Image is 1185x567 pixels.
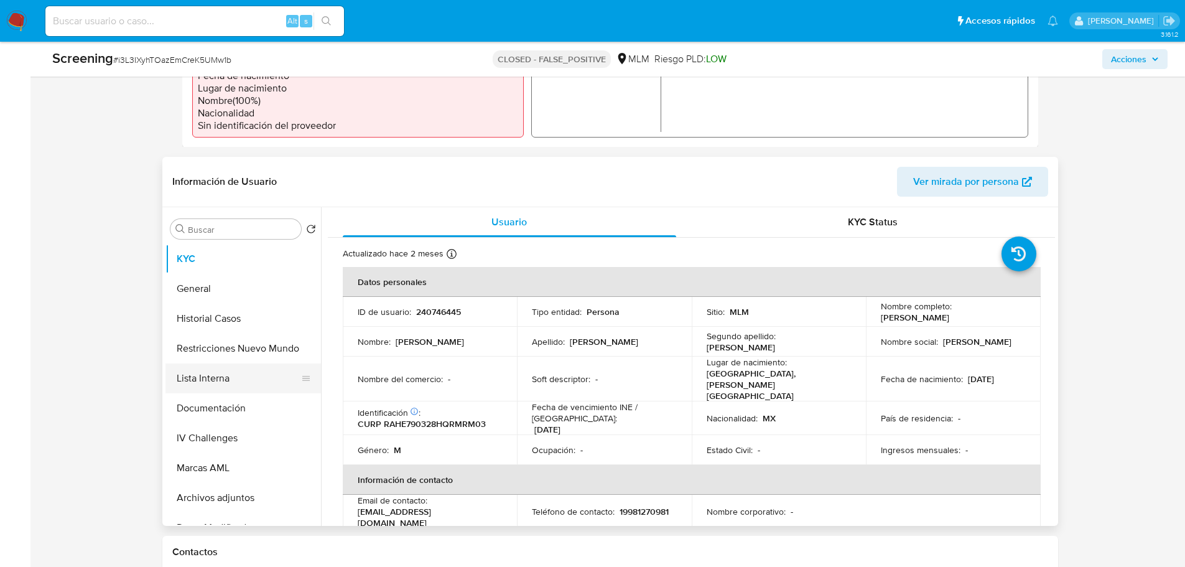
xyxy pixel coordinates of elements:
p: - [958,413,960,424]
p: Sitio : [707,306,725,317]
th: Datos personales [343,267,1041,297]
span: Usuario [491,215,527,229]
p: Estado Civil : [707,444,753,456]
button: Marcas AML [165,453,321,483]
button: Volver al orden por defecto [306,224,316,238]
p: Email de contacto : [358,495,427,506]
button: search-icon [314,12,339,30]
p: - [448,373,450,385]
button: IV Challenges [165,423,321,453]
span: s [304,15,308,27]
p: Fecha de vencimiento INE / [GEOGRAPHIC_DATA] : [532,401,677,424]
p: Actualizado hace 2 meses [343,248,444,260]
p: Segundo apellido : [707,330,776,342]
button: Lista Interna [165,363,311,393]
p: CLOSED - FALSE_POSITIVE [493,50,611,68]
p: Ingresos mensuales : [881,444,960,456]
button: Restricciones Nuevo Mundo [165,334,321,363]
button: Datos Modificados [165,513,321,543]
h1: Contactos [172,546,1048,558]
span: Accesos rápidos [965,14,1035,27]
p: Nombre : [358,336,391,347]
input: Buscar usuario o caso... [45,13,344,29]
button: Documentación [165,393,321,423]
p: Teléfono de contacto : [532,506,615,517]
button: General [165,274,321,304]
button: KYC [165,244,321,274]
span: Riesgo PLD: [654,52,727,66]
p: - [580,444,583,456]
p: - [965,444,968,456]
p: - [758,444,760,456]
p: [PERSON_NAME] [881,312,949,323]
p: Nombre corporativo : [707,506,786,517]
p: 19981270981 [620,506,669,517]
p: M [394,444,401,456]
p: MX [763,413,776,424]
p: Persona [587,306,620,317]
span: LOW [706,52,727,66]
p: Apellido : [532,336,565,347]
p: Identificación : [358,407,421,418]
p: [PERSON_NAME] [396,336,464,347]
div: MLM [616,52,649,66]
p: 240746445 [416,306,461,317]
p: CURP RAHE790328HQRMRM03 [358,418,486,429]
button: Archivos adjuntos [165,483,321,513]
p: ID de usuario : [358,306,411,317]
p: Fecha de nacimiento : [881,373,963,385]
p: [EMAIL_ADDRESS][DOMAIN_NAME] [358,506,498,528]
h1: Información de Usuario [172,176,277,188]
span: # i3L3IXyhTOazEmCreK5UMw1b [113,54,231,66]
span: 3.161.2 [1161,29,1179,39]
span: Alt [287,15,297,27]
p: [GEOGRAPHIC_DATA], [PERSON_NAME][GEOGRAPHIC_DATA] [707,368,847,401]
button: Buscar [175,224,185,234]
p: Tipo entidad : [532,306,582,317]
p: Nombre social : [881,336,938,347]
span: KYC Status [848,215,898,229]
p: Nombre completo : [881,301,952,312]
p: Soft descriptor : [532,373,590,385]
p: Nacionalidad : [707,413,758,424]
p: Género : [358,444,389,456]
input: Buscar [188,224,296,235]
button: Acciones [1102,49,1168,69]
a: Salir [1163,14,1176,27]
p: Lugar de nacimiento : [707,357,787,368]
p: [PERSON_NAME] [943,336,1011,347]
p: - [791,506,793,517]
a: Notificaciones [1048,16,1058,26]
th: Información de contacto [343,465,1041,495]
p: Ocupación : [532,444,575,456]
p: - [595,373,598,385]
p: nicolas.tyrkiel@mercadolibre.com [1088,15,1158,27]
span: Acciones [1111,49,1146,69]
p: [PERSON_NAME] [570,336,638,347]
button: Ver mirada por persona [897,167,1048,197]
button: Historial Casos [165,304,321,334]
p: Nombre del comercio : [358,373,443,385]
b: Screening [52,48,113,68]
p: MLM [730,306,749,317]
p: [DATE] [968,373,994,385]
span: Ver mirada por persona [913,167,1019,197]
p: [DATE] [534,424,560,435]
p: País de residencia : [881,413,953,424]
p: [PERSON_NAME] [707,342,775,353]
